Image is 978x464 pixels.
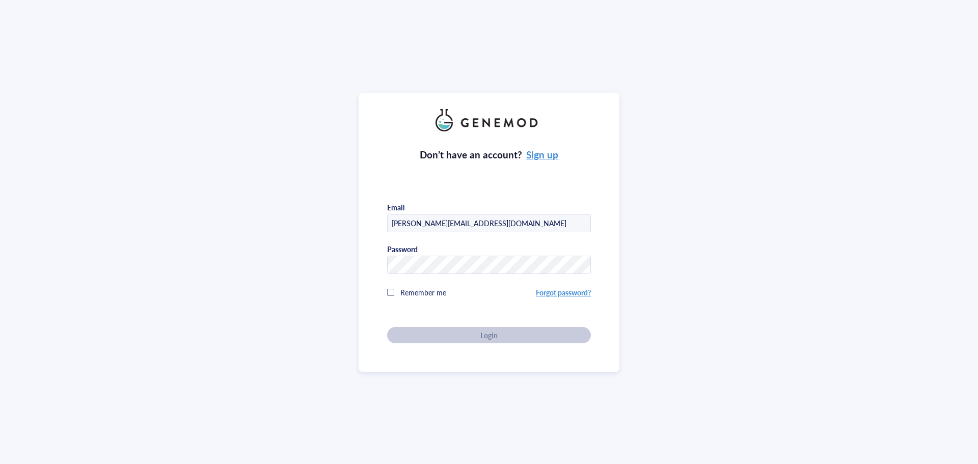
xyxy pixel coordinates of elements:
div: Don’t have an account? [420,148,559,162]
div: Email [387,203,404,212]
img: genemod_logo_light-BcqUzbGq.png [436,109,542,131]
a: Sign up [526,148,558,161]
div: Password [387,244,418,254]
span: Remember me [400,287,446,297]
a: Forgot password? [536,287,591,297]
